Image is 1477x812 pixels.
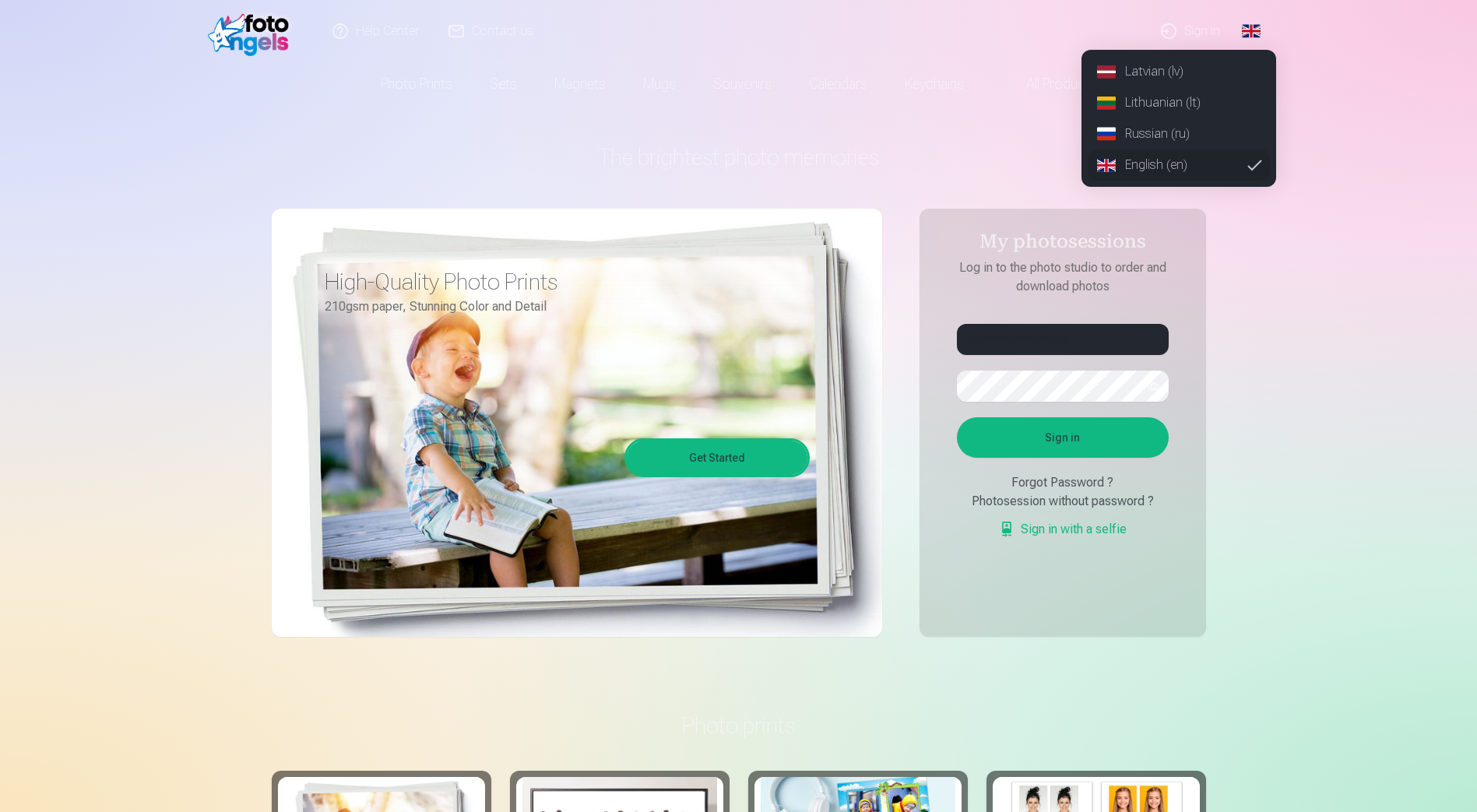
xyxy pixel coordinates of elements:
a: Lithuanian (lt) [1088,87,1270,118]
a: Calendars [790,62,886,106]
nav: Global [1081,50,1276,187]
h3: Photo prints [284,712,1194,740]
a: Latvian (lv) [1088,56,1270,87]
a: Russian (ru) [1088,118,1270,149]
a: Get Started [627,441,807,475]
a: Magnets [536,62,624,106]
p: 210gsm paper, Stunning Color and Detail [325,296,798,318]
p: Log in to the photo studio to order and download photos [941,258,1184,296]
h3: High-Quality Photo Prints [325,268,798,296]
h4: My photosessions [941,230,1184,258]
a: All products [983,62,1116,106]
div: Forgot Password ? [957,473,1169,492]
a: English (en) [1088,149,1270,181]
a: Sets [471,62,536,106]
h1: The brightest photo memories [272,143,1206,171]
a: Keychains [886,62,983,106]
div: Photosession without password ? [957,492,1169,511]
a: Sign in with a selfie [999,520,1127,539]
button: Sign in [957,417,1169,458]
a: Photo prints [362,62,471,106]
a: Souvenirs [695,62,790,106]
a: Mugs [624,62,695,106]
img: /fa1 [208,6,297,56]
